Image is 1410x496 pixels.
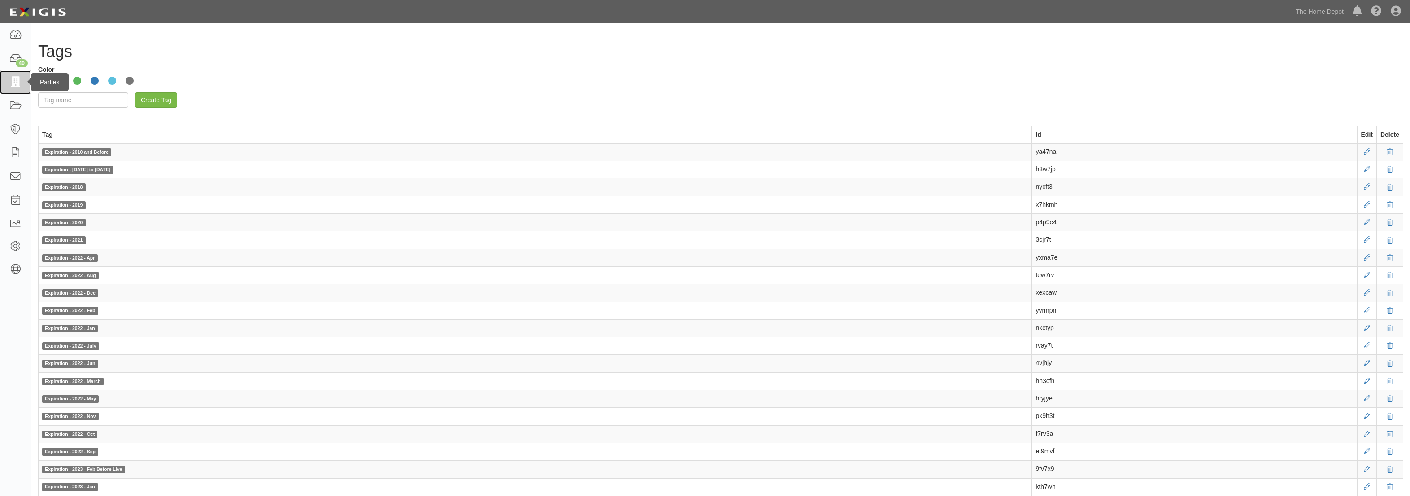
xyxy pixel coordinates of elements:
[42,166,113,174] span: Expiration - [DATE] to [DATE]
[42,448,98,456] span: Expiration - 2022 - Sep
[1364,201,1370,208] a: Edit tag
[1387,147,1393,157] button: Delete tag
[1364,183,1370,190] a: Edit tag
[42,395,99,403] span: Expiration - 2022 - May
[38,43,1403,61] h1: Tags
[1032,196,1357,213] td: x7hkmh
[1387,323,1393,333] button: Delete tag
[1032,126,1357,143] th: Id
[42,289,98,297] span: Expiration - 2022 - Dec
[1364,448,1370,455] a: Edit tag
[42,236,86,244] span: Expiration - 2021
[1387,306,1393,316] button: Delete tag
[42,148,111,156] span: Expiration - 2010 and Before
[1387,341,1393,351] button: Delete tag
[39,126,1032,143] th: Tag
[1032,319,1357,337] td: nkctyp
[42,219,86,226] span: Expiration - 2020
[1371,6,1382,17] i: Help Center - Complianz
[1032,408,1357,425] td: pk9h3t
[38,65,55,74] label: Color
[1032,372,1357,390] td: hn3cfh
[42,272,99,279] span: Expiration - 2022 - Aug
[135,92,177,108] input: Create Tag
[1364,254,1370,261] a: Edit tag
[42,307,98,314] span: Expiration - 2022 - Feb
[1032,161,1357,178] td: h3w7jp
[16,59,28,67] div: 40
[42,342,99,350] span: Expiration - 2022 - July
[1387,376,1393,386] button: Delete tag
[42,183,86,191] span: Expiration - 2018
[1364,412,1370,419] a: Edit tag
[42,254,98,262] span: Expiration - 2022 - Apr
[1387,183,1393,192] button: Delete tag
[1387,394,1393,404] button: Delete tag
[1364,483,1370,490] a: Edit tag
[1364,289,1370,296] a: Edit tag
[1364,218,1370,226] a: Edit tag
[1032,337,1357,355] td: rvay7t
[1032,249,1357,266] td: yxma7e
[1387,359,1393,369] button: Delete tag
[1387,218,1393,227] button: Delete tag
[7,4,69,20] img: logo-5460c22ac91f19d4615b14bd174203de0afe785f0fc80cf4dbbc73dc1793850b.png
[1032,461,1357,478] td: 9fv7x9
[1032,390,1357,408] td: hryjye
[1032,231,1357,249] td: 3cjr7t
[1387,429,1393,439] button: Delete tag
[1387,270,1393,280] button: Delete tag
[42,431,97,438] span: Expiration - 2022 - Oct
[1364,236,1370,243] a: Edit tag
[42,201,86,209] span: Expiration - 2019
[1387,482,1393,492] button: Delete tag
[1032,443,1357,460] td: et9mvf
[1357,126,1376,143] th: Edit
[1032,214,1357,231] td: p4p9e4
[1032,478,1357,496] td: kth7wh
[1032,284,1357,302] td: xexcaw
[1364,465,1370,472] a: Edit tag
[1387,412,1393,422] button: Delete tag
[1387,165,1393,174] button: Delete tag
[1387,235,1393,245] button: Delete tag
[1032,425,1357,443] td: f7rv3a
[1032,143,1357,161] td: ya47na
[42,325,98,332] span: Expiration - 2022 - Jan
[42,413,99,420] span: Expiration - 2022 - Nov
[1291,3,1348,21] a: The Home Depot
[1364,342,1370,349] a: Edit tag
[1387,288,1393,298] button: Delete tag
[1032,355,1357,372] td: 4vjhjy
[1364,307,1370,314] a: Edit tag
[1364,430,1370,437] a: Edit tag
[1376,126,1403,143] th: Delete
[1364,165,1370,173] a: Edit tag
[42,378,104,385] span: Expiration - 2022 - March
[42,483,98,491] span: Expiration - 2023 - Jan
[1387,200,1393,210] button: Delete tag
[1364,148,1370,155] a: Edit tag
[1364,377,1370,384] a: Edit tag
[38,92,128,108] input: Tag name
[1387,447,1393,457] button: Delete tag
[42,360,98,367] span: Expiration - 2022 - Jun
[31,73,69,91] div: Parties
[1032,302,1357,319] td: yvrmpn
[1387,465,1393,474] button: Delete tag
[1387,253,1393,263] button: Delete tag
[1032,266,1357,284] td: tew7rv
[1364,271,1370,278] a: Edit tag
[1364,395,1370,402] a: Edit tag
[42,466,125,473] span: Expiration - 2023 - Feb Before Live
[1032,178,1357,196] td: nycft3
[1364,324,1370,331] a: Edit tag
[1364,359,1370,366] a: Edit tag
